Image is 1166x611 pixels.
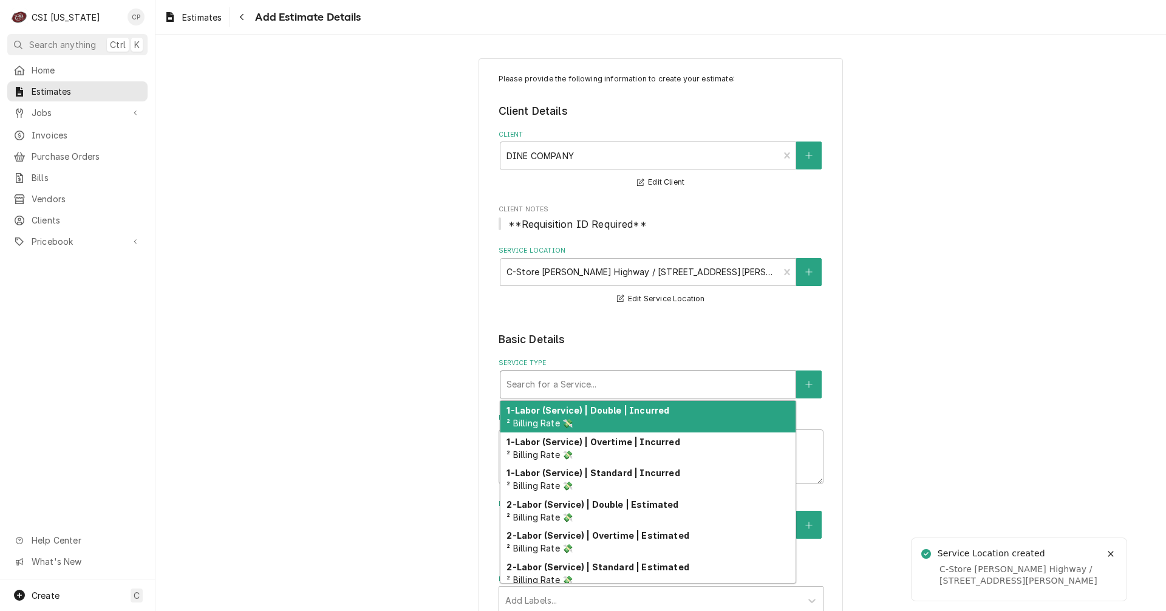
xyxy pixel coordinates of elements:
button: Create New Client [796,142,822,169]
span: ² Billing Rate 💸 [506,512,573,522]
a: Bills [7,168,148,188]
div: Craig Pierce's Avatar [128,9,145,26]
button: Create New Equipment [796,511,822,539]
span: Client Notes [499,217,823,231]
div: Service Location [499,246,823,306]
span: What's New [32,555,140,568]
a: Vendors [7,189,148,209]
strong: 1-Labor (Service) | Double | Incurred [506,405,669,415]
div: Equipment [499,499,823,559]
svg: Create New Service [805,380,813,389]
button: Create New Location [796,258,822,286]
span: Clients [32,214,141,227]
button: Edit Service Location [615,292,707,307]
strong: 2-Labor (Service) | Double | Estimated [506,499,678,510]
svg: Create New Equipment [805,521,813,530]
a: Purchase Orders [7,146,148,166]
label: Service Location [499,246,823,256]
button: Create New Service [796,370,822,398]
span: ² Billing Rate 💸 [506,575,573,585]
strong: 2-Labor (Service) | Standard | Estimated [506,562,689,572]
span: ² Billing Rate 💸 [506,449,573,460]
a: Clients [7,210,148,230]
div: CSI Kentucky's Avatar [11,9,28,26]
strong: 2-Labor (Service) | Overtime | Estimated [506,530,689,541]
span: Client Notes [499,205,823,214]
label: Reason For Call [499,413,823,423]
a: Home [7,60,148,80]
span: Vendors [32,193,141,205]
a: Go to Pricebook [7,231,148,251]
strong: 1-Labor (Service) | Standard | Incurred [506,468,680,478]
svg: Create New Client [805,151,813,160]
label: Equipment [499,499,823,509]
a: Go to Jobs [7,103,148,123]
legend: Basic Details [499,332,823,347]
div: Service Location created [938,547,1047,560]
span: Purchase Orders [32,150,141,163]
a: Estimates [7,81,148,101]
svg: Create New Location [805,268,813,276]
span: ² Billing Rate 💸 [506,543,573,553]
span: Estimates [182,11,222,24]
div: Client [499,130,823,190]
button: Navigate back [232,7,251,27]
a: Estimates [159,7,227,27]
span: Create [32,590,60,601]
span: K [134,38,140,51]
span: **Requisition ID Required** [508,218,647,230]
span: Ctrl [110,38,126,51]
span: C [134,589,140,602]
button: Search anythingCtrlK [7,34,148,55]
span: Pricebook [32,235,123,248]
span: Add Estimate Details [251,9,361,26]
strong: 1-Labor (Service) | Overtime | Incurred [506,437,680,447]
div: C-Store [PERSON_NAME] Highway / [STREET_ADDRESS][PERSON_NAME] [939,564,1099,587]
div: C [11,9,28,26]
span: Jobs [32,106,123,119]
label: Service Type [499,358,823,368]
p: Please provide the following information to create your estimate: [499,73,823,84]
label: Client [499,130,823,140]
span: ² Billing Rate 💸 [506,418,573,428]
a: Invoices [7,125,148,145]
a: Go to Help Center [7,530,148,550]
span: ² Billing Rate 💸 [506,480,573,491]
a: Go to What's New [7,551,148,572]
legend: Client Details [499,103,823,119]
button: Edit Client [635,175,686,190]
div: Service Type [499,358,823,398]
span: Estimates [32,85,141,98]
div: Reason For Call [499,413,823,484]
span: Invoices [32,129,141,142]
div: CP [128,9,145,26]
span: Home [32,64,141,77]
div: CSI [US_STATE] [32,11,100,24]
label: Labels [499,575,823,584]
span: Help Center [32,534,140,547]
span: Search anything [29,38,96,51]
span: Bills [32,171,141,184]
div: Client Notes [499,205,823,231]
